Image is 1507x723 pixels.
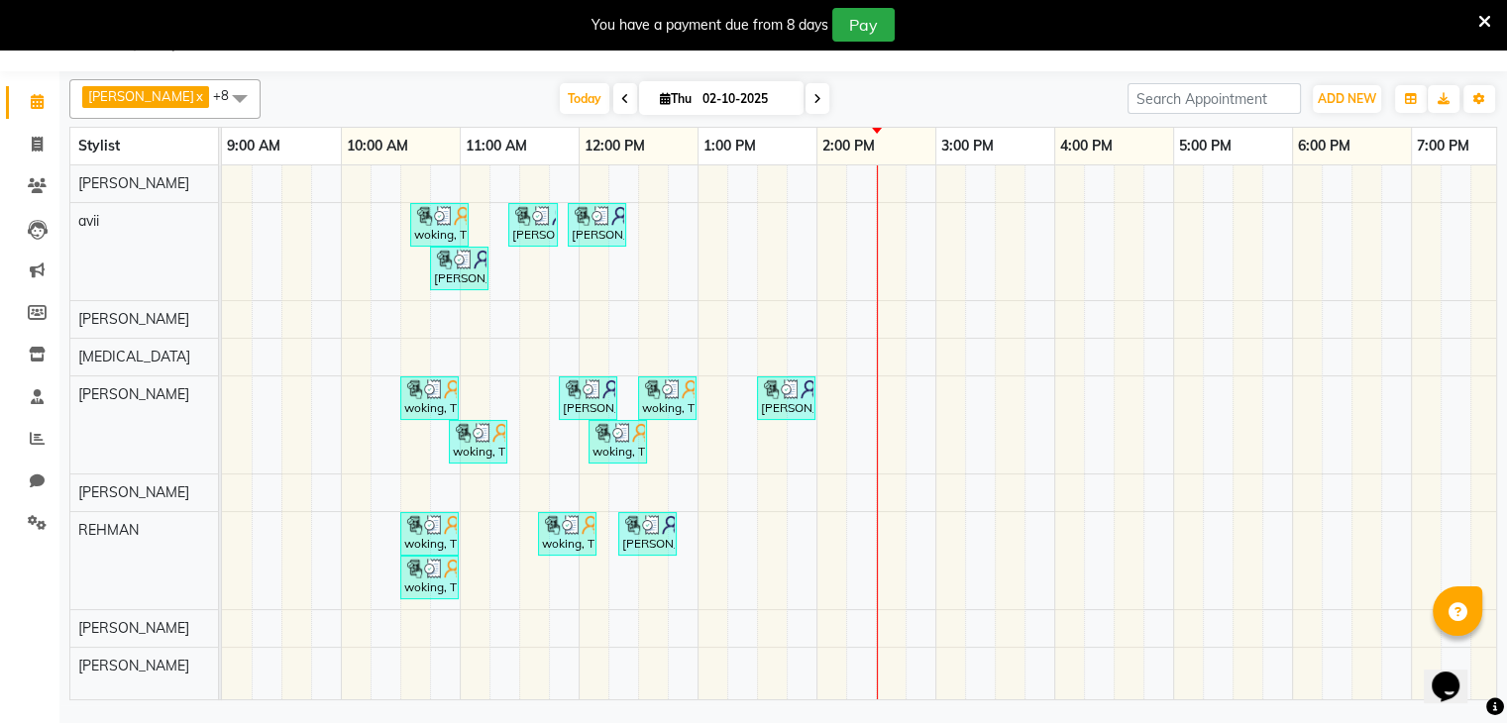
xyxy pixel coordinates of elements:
button: ADD NEW [1313,85,1381,113]
a: 5:00 PM [1174,132,1237,160]
div: woking, TK11, 12:05 PM-12:35 PM, Men — Haircut - Haircut (Without Wash),Men — Haircut - Child Hai... [591,423,645,461]
a: 9:00 AM [222,132,285,160]
a: 10:00 AM [342,132,413,160]
div: [PERSON_NAME], TK08, 12:20 PM-12:50 PM, Men — Haircut - Haircut (With Shaving) [620,515,675,553]
a: 4:00 PM [1055,132,1118,160]
a: 1:00 PM [699,132,761,160]
span: +8 [213,87,244,103]
div: [PERSON_NAME], TK08, 11:50 AM-12:20 PM, Men — Haircut - Haircut (With Shaving) [561,379,615,417]
div: woking, TK12, 12:30 PM-01:00 PM, Men — Haircut - Shaving [640,379,695,417]
div: [PERSON_NAME] , TK06, 10:45 AM-11:15 AM, Men — Haircut - Haircut (With Shaving),Hair Colour - Hai... [432,250,486,287]
a: 2:00 PM [817,132,880,160]
div: You have a payment due from 8 days [592,15,828,36]
span: REHMAN [78,521,139,539]
div: woking, TK05, 10:35 AM-11:05 AM, Men — Haircut - Shaving [412,206,467,244]
span: avii [78,212,99,230]
span: ADD NEW [1318,91,1376,106]
span: [PERSON_NAME] [78,310,189,328]
iframe: chat widget [1424,644,1487,703]
span: Today [560,83,609,114]
span: [PERSON_NAME] [78,657,189,674]
div: woking, TK03, 10:30 AM-11:00 AM, Men — Haircut - Haircut (Without Wash) [402,559,457,596]
button: Pay [832,8,895,42]
span: Thu [655,91,697,106]
div: [PERSON_NAME], TK08, 11:25 AM-11:50 AM, Threading - Eyebrow,chest [510,206,556,244]
div: [PERSON_NAME] mam, TK13, 01:30 PM-02:00 PM, Hair Styling - Blow Dryer Without Wash [759,379,813,417]
a: 6:00 PM [1293,132,1355,160]
div: woking, TK07, 10:55 AM-11:25 AM, Men — Haircut - Child Haircut (Boy) [451,423,505,461]
input: 2025-10-02 [697,84,796,114]
span: [PERSON_NAME] [78,385,189,403]
a: 3:00 PM [936,132,999,160]
a: 7:00 PM [1412,132,1474,160]
a: 11:00 AM [461,132,532,160]
div: woking, TK04, 10:30 AM-11:00 AM, Haircut - Haircut (With Wash) [402,379,457,417]
span: Stylist [78,137,120,155]
span: [PERSON_NAME] [78,483,189,501]
span: [PERSON_NAME] [78,619,189,637]
input: Search Appointment [1128,83,1301,114]
div: woking, TK09, 11:40 AM-12:10 PM, Men — Haircut - Child Haircut (Boy) [540,515,594,553]
span: [PERSON_NAME] [78,174,189,192]
div: [PERSON_NAME] , TK10, 11:55 AM-12:25 PM, Men — Haircut - Haircut (With Shaving) [570,206,624,244]
span: [MEDICAL_DATA] [78,348,190,365]
span: [PERSON_NAME] [88,88,194,104]
div: woking, TK02, 10:30 AM-11:00 AM, Men — Haircut - Haircut (Without Wash) [402,515,457,553]
a: x [194,88,203,104]
a: 12:00 PM [580,132,650,160]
